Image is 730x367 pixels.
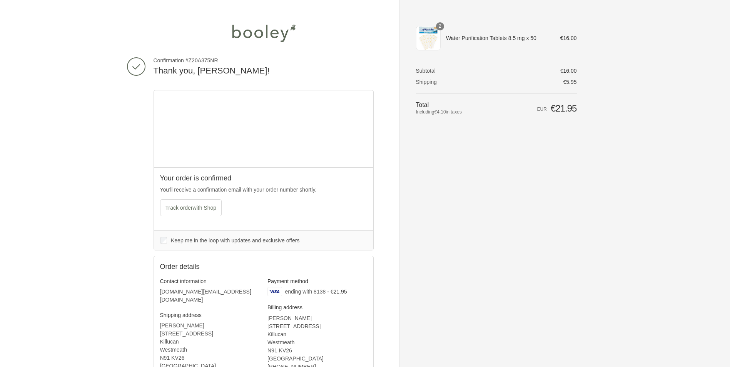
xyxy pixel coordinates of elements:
span: Total [416,102,429,108]
h3: Shipping address [160,312,260,319]
span: Including in taxes [416,108,495,115]
span: ending with 8138 [285,289,326,295]
span: Water Purification Tablets 8.5 mg x 50 [446,35,550,42]
span: Shipping [416,79,437,85]
h2: Thank you, [PERSON_NAME]! [154,65,374,77]
img: Aquatabs Water Purification Tablets - Booley Galway [416,26,441,50]
h2: Your order is confirmed [160,174,367,183]
h3: Billing address [267,304,367,311]
img: Booley [229,22,299,45]
span: €16.00 [560,68,577,74]
p: You’ll receive a confirmation email with your order number shortly. [160,186,367,194]
span: €4.10 [434,109,446,115]
bdo: [DOMAIN_NAME][EMAIL_ADDRESS][DOMAIN_NAME] [160,289,251,303]
span: Track order [165,205,217,211]
span: - €21.95 [327,289,347,295]
h3: Contact information [160,278,260,285]
span: €5.95 [563,79,576,85]
div: Google map displaying pin point of shipping address: Killucan, Westmeath [154,90,373,167]
span: €16.00 [560,35,577,41]
span: Keep me in the loop with updates and exclusive offers [171,237,299,244]
span: Confirmation #Z20A375NR [154,57,374,64]
span: EUR [537,107,547,112]
h3: Payment method [267,278,367,285]
span: with Shop [193,205,216,211]
span: €21.95 [551,103,577,113]
span: 2 [436,22,444,30]
button: Track orderwith Shop [160,199,222,216]
h2: Order details [160,262,264,271]
iframe: Google map displaying pin point of shipping address: Killucan, Westmeath [154,90,374,167]
th: Subtotal [416,67,495,74]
